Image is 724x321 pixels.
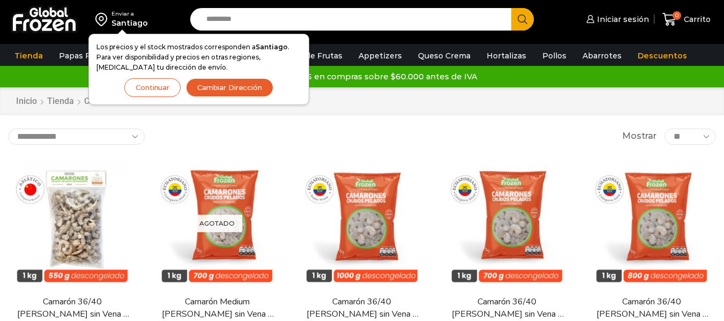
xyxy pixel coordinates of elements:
[304,296,420,320] a: Camarón 36/40 [PERSON_NAME] sin Vena – Super Prime – Caja 10 kg
[449,296,565,320] a: Camarón 36/40 [PERSON_NAME] sin Vena – Silver – Caja 10 kg
[594,14,649,25] span: Iniciar sesión
[47,95,74,108] a: Tienda
[632,46,692,66] a: Descuentos
[275,46,348,66] a: Pulpa de Frutas
[577,46,627,66] a: Abarrotes
[54,46,113,66] a: Papas Fritas
[353,46,407,66] a: Appetizers
[9,46,48,66] a: Tienda
[186,78,273,97] button: Cambiar Dirección
[511,8,534,31] button: Search button
[111,10,148,18] div: Enviar a
[481,46,532,66] a: Hortalizas
[584,9,649,30] a: Iniciar sesión
[95,10,111,28] img: address-field-icon.svg
[8,129,145,145] select: Pedido de la tienda
[14,296,130,320] a: Camarón 36/40 [PERSON_NAME] sin Vena – Bronze – Caja 10 kg
[256,43,288,51] strong: Santiago
[96,42,301,73] p: Los precios y el stock mostrados corresponden a . Para ver disponibilidad y precios en otras regi...
[673,11,681,20] span: 0
[111,18,148,28] div: Santiago
[16,95,281,108] nav: Breadcrumb
[622,130,656,143] span: Mostrar
[124,78,181,97] button: Continuar
[660,7,713,32] a: 0 Carrito
[594,296,710,320] a: Camarón 36/40 [PERSON_NAME] sin Vena – Gold – Caja 10 kg
[192,214,242,232] p: Agotado
[16,95,38,108] a: Inicio
[537,46,572,66] a: Pollos
[413,46,476,66] a: Queso Crema
[681,14,711,25] span: Carrito
[84,95,129,108] a: Camarones
[159,296,275,320] a: Camarón Medium [PERSON_NAME] sin Vena – Silver – Caja 10 kg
